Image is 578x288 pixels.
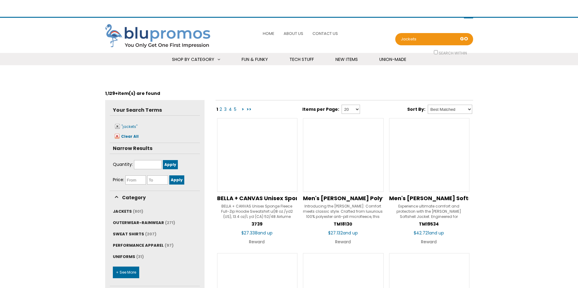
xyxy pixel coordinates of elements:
[389,204,469,219] div: Experience ultimate comfort and protection with the [PERSON_NAME] Softshell Jacket. Engineered fo...
[113,231,156,237] a: SWEAT SHIRTS (207)
[121,194,147,201] span: Category
[105,24,216,49] img: Blupromos LLC's Logo
[113,208,132,214] span: JACKETS
[217,118,298,192] img: BELLA + CANVAS Unisex Sponge Fleece Full-Zip Hoodie Sweat...
[429,230,444,236] span: and up
[169,175,184,185] input: Apply
[343,230,358,236] span: and up
[110,105,200,115] h5: Your Search Terms
[302,106,340,112] label: Items per Page:
[303,118,384,192] img: Men's RIXFORD Polyfleece Jacket
[379,56,406,62] span: Union-Made
[241,106,245,112] a: >
[258,230,273,236] span: and up
[241,230,273,236] span: $27.338
[389,238,469,246] div: Reward
[113,231,144,237] span: SWEAT SHIRTS
[389,194,503,202] span: Men's MAXSON Softshell Jacket
[125,175,146,185] input: From
[263,31,274,36] span: Home
[261,27,276,40] a: Home
[246,106,252,112] a: >>
[389,118,470,192] img: Men's MAXSON Softshell Jacket
[233,106,237,112] a: 5
[113,220,175,226] a: OUTERWEAR-RAINWEAR (271)
[217,195,297,202] a: BELLA + CANVAS Unisex Sponge Fleece Full-Zip Hoodie Sweat...
[328,53,366,66] a: New Items
[164,53,228,66] a: Shop By Category
[113,194,147,201] a: Category
[165,242,174,248] span: (97)
[121,134,139,139] span: Clear All
[113,161,133,167] span: Quantity
[303,204,383,219] div: Introducing the [PERSON_NAME]: Comfort meets classic style. Crafted from luxurious 100% polyester...
[334,221,352,227] span: TM18130
[242,56,268,62] span: Fun & Funky
[105,90,118,96] span: 1,129+
[303,195,383,202] a: Men's [PERSON_NAME] Polyfleece Jacket
[372,53,414,66] a: Union-Made
[303,194,422,202] span: Men's RIXFORD Polyfleece Jacket
[328,230,358,236] span: $27.132
[251,221,262,227] span: 3739
[389,195,469,202] a: Men's [PERSON_NAME] Softshell Jacket
[217,238,297,246] div: Reward
[303,238,383,246] div: Reward
[172,56,214,62] span: Shop By Category
[311,27,339,40] a: Contact Us
[113,220,164,226] span: OUTERWEAR-RAINWEAR
[284,31,303,36] span: About Us
[407,106,427,112] label: Sort By:
[113,177,124,183] span: Price
[335,56,358,62] span: New Items
[216,106,218,112] span: 1
[110,143,200,154] h5: Narrow Results
[282,27,305,40] a: About Us
[105,87,473,100] div: item(s) are found
[224,106,227,112] a: 3
[113,242,164,248] span: PERFORMANCE APPAREL
[228,106,232,112] a: 4
[113,133,139,140] a: Clear All
[282,53,322,66] a: Tech Stuff
[219,106,223,112] a: 2
[234,53,276,66] a: Fun & Funky
[163,160,178,169] input: Apply
[217,204,297,219] div: BELLA + CANVAS Unisex Sponge Fleece Full-Zip Hoodie Sweatshirt ul)8 oz./yd2 (US), 13.4 oz/L yd (C...
[113,242,174,248] a: PERFORMANCE APPAREL (97)
[165,220,175,226] span: (271)
[113,208,143,214] a: JACKETS (801)
[145,231,156,237] span: (207)
[312,31,338,36] span: Contact Us
[147,175,168,185] input: To
[113,123,137,130] a: "jackets"
[414,230,444,236] span: $42.721
[217,194,396,202] span: BELLA + CANVAS Unisex Sponge Fleece Full-Zip Hoodie Sweat...
[289,56,314,62] span: Tech Stuff
[121,124,137,129] span: "jackets"
[419,221,439,227] span: TM19534
[133,208,143,214] span: (801)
